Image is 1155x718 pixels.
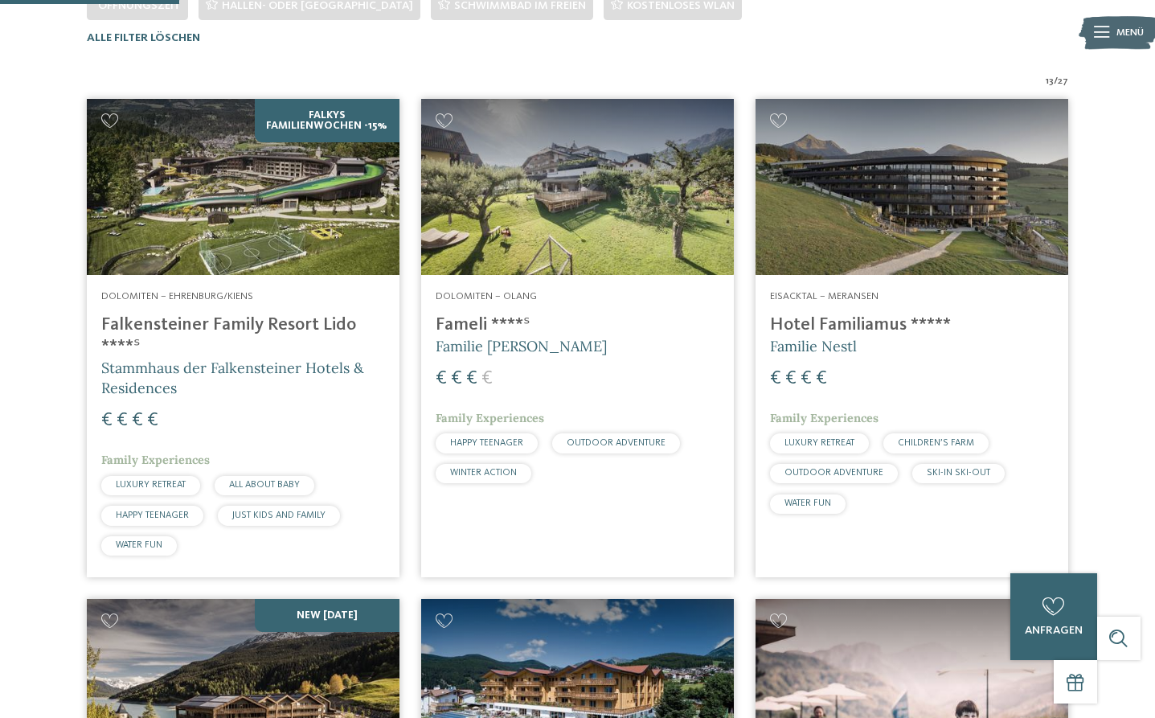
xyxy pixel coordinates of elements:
[101,359,364,397] span: Stammhaus der Falkensteiner Hotels & Residences
[770,369,781,388] span: €
[421,99,734,577] a: Familienhotels gesucht? Hier findet ihr die besten! Dolomiten – Olang Fameli ****ˢ Familie [PERSO...
[101,453,210,467] span: Family Experiences
[147,411,158,430] span: €
[784,438,854,448] span: LUXURY RETREAT
[450,468,517,478] span: WINTER ACTION
[116,511,189,520] span: HAPPY TEENAGER
[421,99,734,275] img: Familienhotels gesucht? Hier findet ihr die besten!
[87,99,399,577] a: Familienhotels gesucht? Hier findet ihr die besten! Falkys Familienwochen -15% Dolomiten – Ehrenb...
[436,411,544,425] span: Family Experiences
[927,468,990,478] span: SKI-IN SKI-OUT
[1010,573,1097,660] a: anfragen
[101,314,385,358] h4: Falkensteiner Family Resort Lido ****ˢ
[132,411,143,430] span: €
[451,369,462,388] span: €
[1054,74,1058,88] span: /
[567,438,666,448] span: OUTDOOR ADVENTURE
[1046,74,1054,88] span: 13
[481,369,493,388] span: €
[770,291,879,302] span: Eisacktal – Meransen
[87,99,399,275] img: Familienhotels gesucht? Hier findet ihr die besten!
[101,291,253,302] span: Dolomiten – Ehrenburg/Kiens
[466,369,477,388] span: €
[756,99,1068,275] img: Familienhotels gesucht? Hier findet ihr die besten!
[784,498,831,508] span: WATER FUN
[770,411,879,425] span: Family Experiences
[1058,74,1068,88] span: 27
[436,369,447,388] span: €
[436,337,607,355] span: Familie [PERSON_NAME]
[232,511,326,520] span: JUST KIDS AND FAMILY
[117,411,128,430] span: €
[229,480,300,490] span: ALL ABOUT BABY
[436,291,537,302] span: Dolomiten – Olang
[116,480,186,490] span: LUXURY RETREAT
[898,438,974,448] span: CHILDREN’S FARM
[116,540,162,550] span: WATER FUN
[801,369,812,388] span: €
[87,32,200,43] span: Alle Filter löschen
[816,369,827,388] span: €
[785,369,797,388] span: €
[101,411,113,430] span: €
[756,99,1068,577] a: Familienhotels gesucht? Hier findet ihr die besten! Eisacktal – Meransen Hotel Familiamus ***** F...
[784,468,883,478] span: OUTDOOR ADVENTURE
[450,438,523,448] span: HAPPY TEENAGER
[770,337,857,355] span: Familie Nestl
[1025,625,1083,636] span: anfragen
